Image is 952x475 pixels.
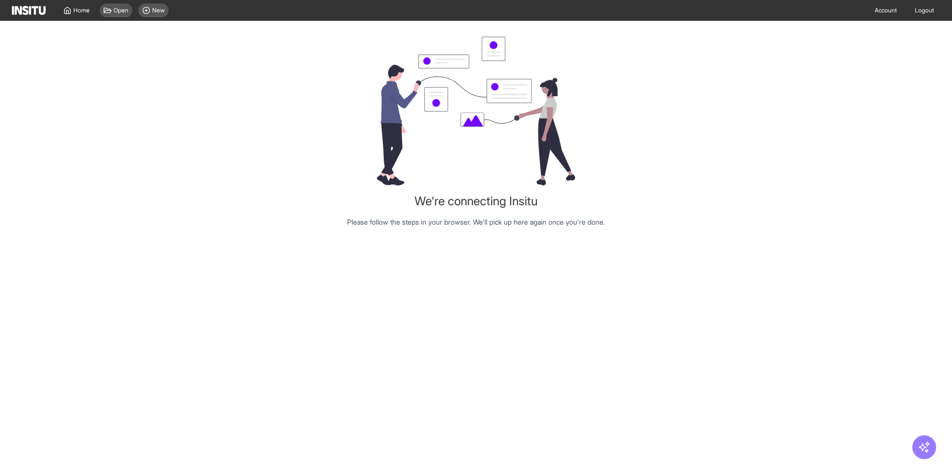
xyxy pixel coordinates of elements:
span: Home [73,6,90,14]
h1: We're connecting Insitu [415,193,537,209]
span: Open [114,6,128,14]
p: Please follow the steps in your browser. We'll pick up here again once you're done. [347,217,605,227]
span: New [152,6,165,14]
img: Logo [12,6,46,15]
